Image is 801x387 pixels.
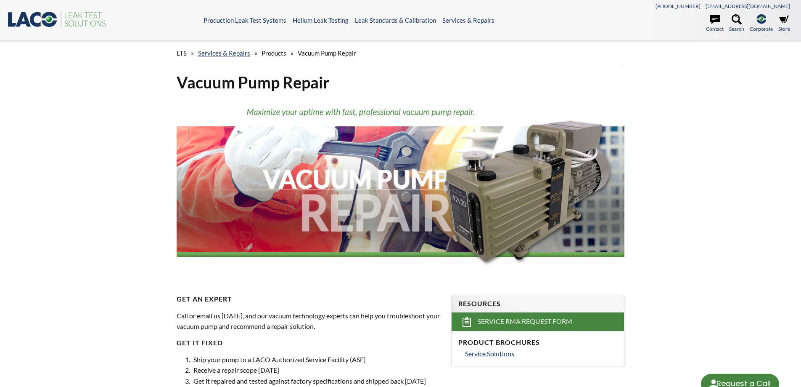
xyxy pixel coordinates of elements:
[177,49,187,57] span: LTS
[478,317,572,326] span: Service RMA Request Form
[778,14,790,33] a: Store
[177,41,625,65] div: » » »
[177,99,625,279] img: Vacuum Pump Repair header
[177,339,441,347] h4: Get it fixed
[298,49,356,57] span: Vacuum Pump Repair
[750,25,773,33] span: Corporate
[706,3,790,9] a: [EMAIL_ADDRESS][DOMAIN_NAME]
[465,350,514,358] span: Service Solutions
[177,295,441,304] h4: Get an expert
[465,348,617,359] a: Service Solutions
[656,3,701,9] a: [PHONE_NUMBER]
[204,16,286,24] a: Production Leak Test Systems
[458,299,617,308] h4: Resources
[442,16,494,24] a: Services & Repairs
[458,338,617,347] h4: Product Brochures
[262,49,286,57] span: Products
[191,376,441,387] li: Get it repaired and tested against factory specifications and shipped back [DATE]
[177,72,625,93] h1: Vacuum Pump Repair
[293,16,349,24] a: Helium Leak Testing
[452,312,624,331] a: Service RMA Request Form
[355,16,436,24] a: Leak Standards & Calibration
[177,310,441,332] p: Call or email us [DATE], and our vacuum technology experts can help you troubleshoot your vacuum ...
[729,14,744,33] a: Search
[706,14,724,33] a: Contact
[191,365,441,376] li: Receive a repair scope [DATE]
[198,49,250,57] a: Services & Repairs
[191,354,441,365] li: Ship your pump to a LACO Authorized Service Facility (ASF)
